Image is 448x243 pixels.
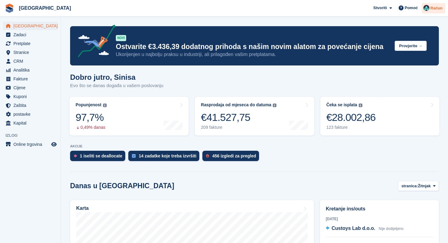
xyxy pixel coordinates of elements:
[3,22,58,30] a: menu
[103,104,107,107] img: icon-info-grey-7440780725fd019a000dd9b08b2336e03edf1995a4989e88bcd33f0948082b44.svg
[70,144,439,148] p: AKCIJE
[13,110,50,118] span: postavke
[273,104,276,107] img: icon-info-grey-7440780725fd019a000dd9b08b2336e03edf1995a4989e88bcd33f0948082b44.svg
[13,30,50,39] span: Zadaci
[201,102,271,107] div: Rasprodaja od mjeseca do datuma
[13,39,50,48] span: Pretplate
[13,83,50,92] span: Cijene
[326,216,433,222] div: [DATE]
[202,151,262,164] a: 456 izgledi za pregled
[13,140,50,149] span: Online trgovina
[359,104,362,107] img: icon-info-grey-7440780725fd019a000dd9b08b2336e03edf1995a4989e88bcd33f0948082b44.svg
[128,151,202,164] a: 14 zadatke koje treba izvršiti
[5,132,61,139] span: Izlog
[132,154,136,158] img: task-75834270c22a3079a89374b754ae025e5fb1db73e45f91037f5363f120a921f8.svg
[116,42,390,51] p: Ostvarite €3.436,39 dodatnog prihoda s našim novim alatom za povećanje cijena
[3,101,58,110] a: menu
[13,75,50,83] span: Fakture
[70,82,163,89] p: Evo što se danas događa u vašem poslovanju
[74,154,77,158] img: move_outs_to_deallocate_icon-f764333ba52eb49d3ac5e1228854f67142a1ed5810a6f6cc68b1a99e826820c5.svg
[326,111,376,124] div: €28.002,86
[423,5,429,11] img: Sinisa Brcina
[76,206,89,211] h2: Karta
[70,151,128,164] a: 1 iseliti se deallocate
[332,226,375,231] span: Custoys Lab d.o.o.
[13,22,50,30] span: [GEOGRAPHIC_DATA]
[3,48,58,57] a: menu
[379,227,404,231] span: Nije dodijeljeno
[3,83,58,92] a: menu
[195,97,314,136] a: Rasprodaja od mjeseca do datuma €41.527,75 209 fakture
[69,97,189,136] a: Popunjenost 97,7% 0,49% danas
[398,181,439,191] button: stranica: Žitnjak
[5,4,14,13] img: stora-icon-8386f47178a22dfd0bd8f6a31ec36ba5ce8667c1dd55bd0f319d3a0aa187defe.svg
[3,57,58,65] a: menu
[201,111,276,124] div: €41.527,75
[116,35,126,41] div: NOVI
[326,102,357,107] div: Čeka se isplata
[80,153,122,158] div: 1 iseliti se deallocate
[73,25,116,59] img: price-adjustments-announcement-icon-8257ccfd72463d97f412b2fc003d46551f7dbcb40ab6d574587a9cd5c0d94...
[320,97,439,136] a: Čeka se isplata €28.002,86 123 fakture
[326,225,404,233] a: Custoys Lab d.o.o. Nije dodijeljeno
[50,141,58,148] a: Pregled trgovine
[13,66,50,74] span: Analitika
[16,3,73,13] a: [GEOGRAPHIC_DATA]
[70,182,174,190] h2: Danas u [GEOGRAPHIC_DATA]
[326,205,433,213] h2: Kretanje ins/outs
[3,110,58,118] a: menu
[76,125,107,130] div: 0,49% danas
[326,125,376,130] div: 123 fakture
[13,101,50,110] span: Zaštita
[206,154,209,158] img: prospect-51fa495bee0391a8d652442698ab0144808aea92771e9ea1ae160a38d050c398.svg
[3,30,58,39] a: menu
[13,57,50,65] span: CRM
[401,183,418,189] span: stranica:
[3,119,58,127] a: menu
[76,111,107,124] div: 97,7%
[430,5,443,11] span: Račun
[418,183,431,189] span: Žitnjak
[70,73,163,81] h1: Dobro jutro, Sinisa
[13,92,50,101] span: Kuponi
[76,102,101,107] div: Popunjenost
[3,92,58,101] a: menu
[3,75,58,83] a: menu
[395,41,427,51] button: Provjerite →
[116,51,390,58] p: Ukorijenjen u najbolju praksu u industriji, ali prilagođen vašim pretplatama.
[3,39,58,48] a: menu
[3,66,58,74] a: menu
[201,125,276,130] div: 209 fakture
[13,119,50,127] span: Kapital
[405,5,418,11] span: Pomoć
[13,48,50,57] span: Stranice
[373,5,387,11] span: Stvoriti
[139,153,196,158] div: 14 zadatke koje treba izvršiti
[212,153,256,158] div: 456 izgledi za pregled
[3,140,58,149] a: Jelovnik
